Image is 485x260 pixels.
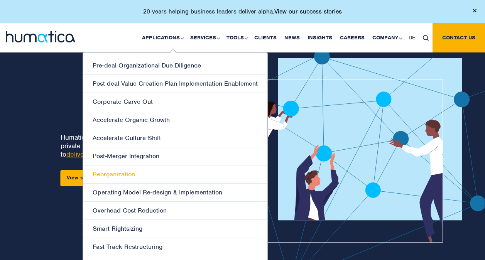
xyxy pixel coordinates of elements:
a: Post-deal Value Creation Plan Implementation Enablement [83,75,267,93]
p: Humatica has helped business leaders and private equity sponsors to build organizations to for ov... [61,133,202,159]
a: Insights [304,23,336,52]
a: Corporate Carve-Out [83,93,267,111]
span: DE [409,34,415,41]
a: Accelerate Organic Growth [83,111,267,129]
a: Contact us [433,23,485,52]
img: search_icon [423,35,429,41]
a: Clients [250,23,281,52]
a: Operating Model Re-design & Implementation [83,184,267,202]
a: Reorganization [83,165,267,184]
a: Applications [138,23,186,52]
a: deliver alpha [66,150,105,159]
a: Post-Merger Integration [83,147,267,165]
a: Services [186,23,223,52]
p: 20 years helping business leaders deliver alpha. [143,8,342,15]
a: DE [405,23,419,52]
a: Accelerate Culture Shift [83,129,267,147]
a: View success stories [61,170,132,186]
a: Overhead Cost Reduction [83,202,267,220]
a: Pre-deal Organizational Due Diligence [83,57,267,75]
a: News [281,23,304,52]
img: logo [6,31,75,42]
a: Tools [223,23,250,52]
a: Fast-Track Restructuring [83,238,267,256]
a: Smart Rightsizing [83,220,267,238]
a: Company [368,23,405,52]
a: View our success stories [274,8,342,15]
a: Careers [336,23,368,52]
